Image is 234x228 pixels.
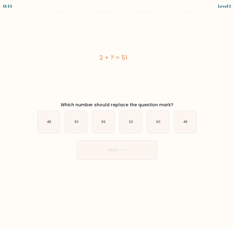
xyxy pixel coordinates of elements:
[184,120,188,124] text: 49
[74,120,79,124] text: 30
[156,120,160,124] text: 60
[77,140,157,160] button: Next
[3,3,12,9] div: 0:44
[47,120,51,124] text: 48
[218,3,231,9] div: Level 1
[101,120,106,124] text: 65
[129,120,133,124] text: 32
[36,102,198,108] div: Which number should replace the question mark?
[33,53,194,62] div: 2 + ? = 51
